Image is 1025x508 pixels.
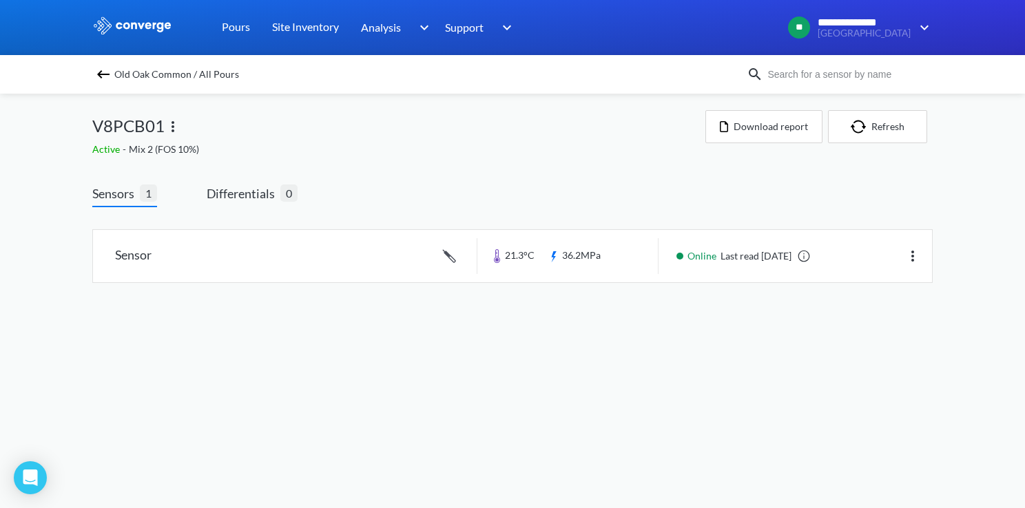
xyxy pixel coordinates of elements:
img: icon-search.svg [747,66,763,83]
img: downArrow.svg [911,19,933,36]
span: [GEOGRAPHIC_DATA] [818,28,911,39]
img: more.svg [165,118,181,135]
span: Old Oak Common / All Pours [114,65,239,84]
div: Open Intercom Messenger [14,461,47,494]
img: downArrow.svg [493,19,515,36]
img: backspace.svg [95,66,112,83]
span: - [123,143,129,155]
div: Mix 2 (FOS 10%) [92,142,705,157]
span: Sensors [92,184,140,203]
span: 1 [140,184,157,202]
button: Refresh [828,110,927,143]
input: Search for a sensor by name [763,67,930,82]
img: downArrow.svg [411,19,433,36]
span: Active [92,143,123,155]
span: Analysis [361,19,401,36]
span: Differentials [207,184,280,203]
button: Download report [705,110,822,143]
span: V8PCB01 [92,113,165,139]
span: 0 [280,184,298,202]
img: more.svg [904,248,921,264]
img: icon-file.svg [720,121,728,132]
span: Support [445,19,484,36]
img: icon-refresh.svg [851,120,871,134]
img: logo_ewhite.svg [92,17,172,34]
